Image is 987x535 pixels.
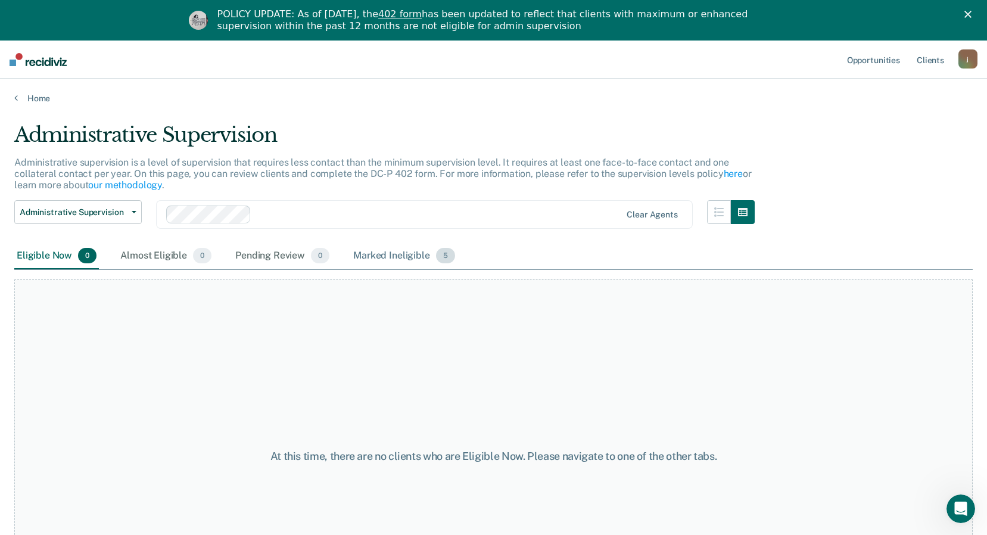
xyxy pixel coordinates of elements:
[14,123,755,157] div: Administrative Supervision
[14,157,752,191] p: Administrative supervision is a level of supervision that requires less contact than the minimum ...
[914,41,946,79] a: Clients
[311,248,329,263] span: 0
[78,248,96,263] span: 0
[189,11,208,30] img: Profile image for Kim
[958,49,977,69] button: j
[14,243,99,269] div: Eligible Now0
[118,243,214,269] div: Almost Eligible0
[233,243,332,269] div: Pending Review0
[964,11,976,18] div: Close
[217,8,780,32] div: POLICY UPDATE: As of [DATE], the has been updated to reflect that clients with maximum or enhance...
[351,243,457,269] div: Marked Ineligible5
[254,450,733,463] div: At this time, there are no clients who are Eligible Now. Please navigate to one of the other tabs.
[946,494,975,523] iframe: Intercom live chat
[724,168,743,179] a: here
[14,200,142,224] button: Administrative Supervision
[436,248,455,263] span: 5
[845,41,902,79] a: Opportunities
[627,210,677,220] div: Clear agents
[14,93,973,104] a: Home
[88,179,162,191] a: our methodology
[10,53,67,66] img: Recidiviz
[378,8,422,20] a: 402 form
[193,248,211,263] span: 0
[20,207,127,217] span: Administrative Supervision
